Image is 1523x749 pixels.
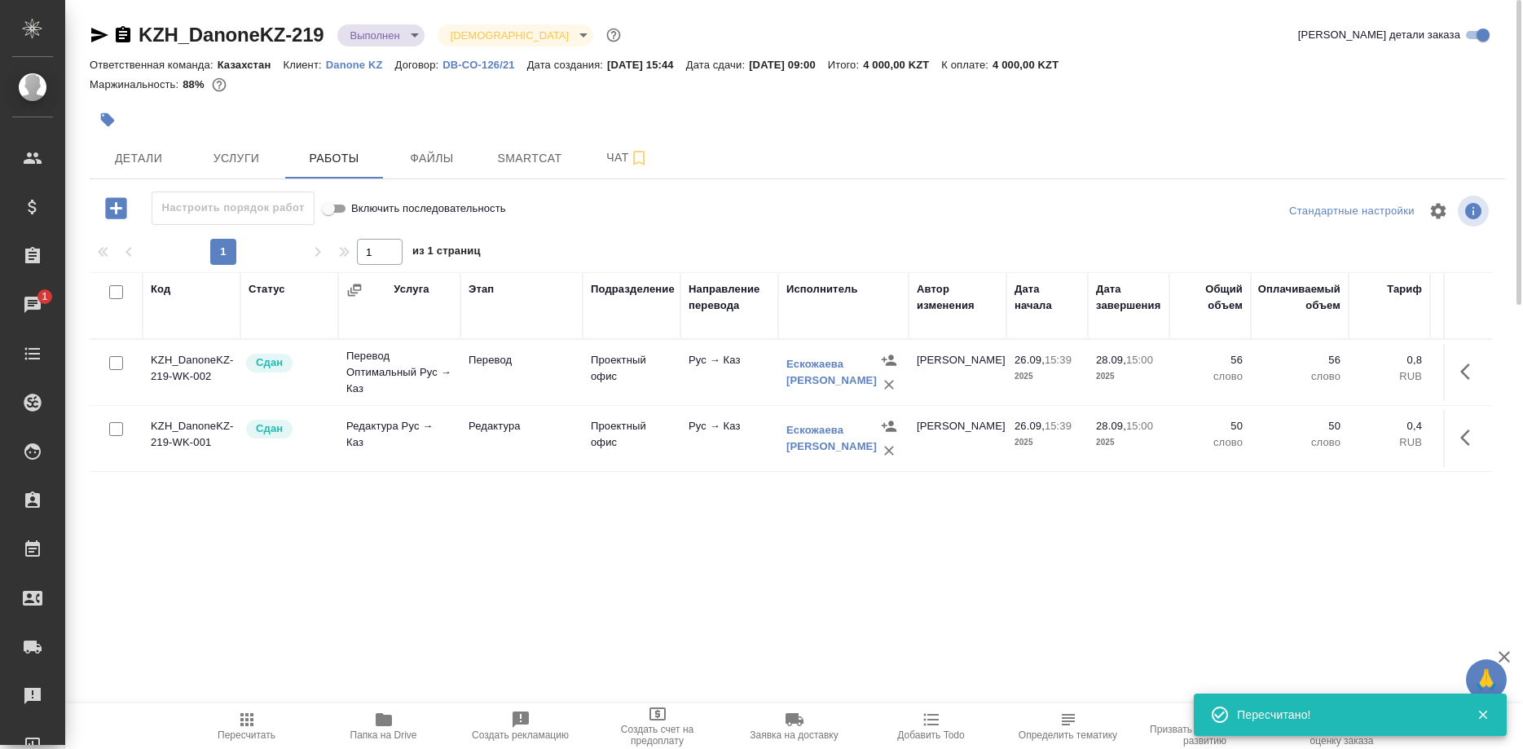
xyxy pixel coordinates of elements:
p: 26.09, [1015,420,1045,432]
p: Дата создания: [527,59,607,71]
p: слово [1259,434,1340,451]
p: Сдан [256,355,283,371]
a: KZH_DanoneKZ-219 [139,24,324,46]
span: Работы [295,148,373,169]
p: 26.09, [1015,354,1045,366]
td: Перевод Оптимальный Рус → Каз [338,340,460,405]
p: [DATE] 15:44 [607,59,686,71]
p: 56 [1259,352,1340,368]
p: DB-CO-126/21 [442,59,526,71]
p: К оплате: [941,59,993,71]
div: Услуга [394,281,429,297]
div: Выполнен [438,24,593,46]
div: Менеджер проверил работу исполнителя, передает ее на следующий этап [244,418,330,440]
td: [PERSON_NAME] [909,344,1006,401]
button: Здесь прячутся важные кнопки [1450,352,1490,391]
button: Закрыть [1466,707,1499,722]
a: Ескожаева [PERSON_NAME] [786,424,877,452]
span: 🙏 [1472,663,1500,697]
p: 50 [1259,418,1340,434]
button: Удалить [877,372,901,397]
span: Чат [588,148,667,168]
p: 2025 [1096,434,1161,451]
span: Настроить таблицу [1419,192,1458,231]
p: слово [1177,368,1243,385]
button: Скопировать ссылку для ЯМессенджера [90,25,109,45]
p: Маржинальность: [90,78,183,90]
p: 28.09, [1096,420,1126,432]
td: Рус → Каз [680,410,778,467]
span: [PERSON_NAME] детали заказа [1298,27,1460,43]
td: Проектный офис [583,410,680,467]
button: Доп статусы указывают на важность/срочность заказа [603,24,624,46]
p: Итого: [828,59,863,71]
button: Здесь прячутся важные кнопки [1450,418,1490,457]
p: 2025 [1015,434,1080,451]
p: 56 [1177,352,1243,368]
p: Казахстан [218,59,284,71]
p: 4 000,00 KZT [863,59,941,71]
p: 2025 [1015,368,1080,385]
span: Детали [99,148,178,169]
button: Назначить [877,348,901,372]
p: Договор: [395,59,443,71]
button: Добавить тэг [90,102,125,138]
p: [DATE] 09:00 [749,59,828,71]
div: Статус [249,281,285,297]
div: Пересчитано! [1237,707,1452,723]
p: 0,4 [1357,418,1422,434]
p: 15:00 [1126,420,1153,432]
span: Включить последовательность [351,200,506,217]
p: Перевод [469,352,574,368]
p: 15:39 [1045,420,1072,432]
p: слово [1177,434,1243,451]
p: Сдан [256,421,283,437]
p: 88% [183,78,208,90]
p: слово [1259,368,1340,385]
a: 1 [4,284,61,325]
div: Дата завершения [1096,281,1161,314]
a: DB-CO-126/21 [442,57,526,71]
div: Дата начала [1015,281,1080,314]
span: Файлы [393,148,471,169]
button: Удалить [877,438,901,463]
p: 15:00 [1126,354,1153,366]
div: Подразделение [591,281,675,297]
button: 🙏 [1466,659,1507,700]
p: 4 000,00 KZT [993,59,1071,71]
span: Услуги [197,148,275,169]
div: Код [151,281,170,297]
div: split button [1285,199,1419,224]
button: Выполнен [346,29,405,42]
td: [PERSON_NAME] [909,410,1006,467]
p: 44,8 [1438,352,1512,368]
div: Направление перевода [689,281,770,314]
p: Ответственная команда: [90,59,218,71]
p: 2025 [1096,368,1161,385]
td: Редактура Рус → Каз [338,410,460,467]
button: Сгруппировать [346,282,363,298]
td: Проектный офис [583,344,680,401]
button: Скопировать ссылку [113,25,133,45]
div: Автор изменения [917,281,998,314]
span: Посмотреть информацию [1458,196,1492,227]
button: 64.80 RUB; [209,74,230,95]
p: RUB [1438,368,1512,385]
div: Тариф [1387,281,1422,297]
div: Исполнитель [786,281,858,297]
a: Ескожаева [PERSON_NAME] [786,358,877,386]
p: Danone KZ [326,59,395,71]
p: 20 [1438,418,1512,434]
div: Выполнен [337,24,425,46]
p: 15:39 [1045,354,1072,366]
span: Smartcat [491,148,569,169]
div: Менеджер проверил работу исполнителя, передает ее на следующий этап [244,352,330,374]
div: Оплачиваемый объем [1258,281,1340,314]
div: Этап [469,281,494,297]
button: Назначить [877,414,901,438]
button: [DEMOGRAPHIC_DATA] [446,29,574,42]
td: Рус → Каз [680,344,778,401]
p: RUB [1357,434,1422,451]
td: KZH_DanoneKZ-219-WK-001 [143,410,240,467]
p: Клиент: [283,59,325,71]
